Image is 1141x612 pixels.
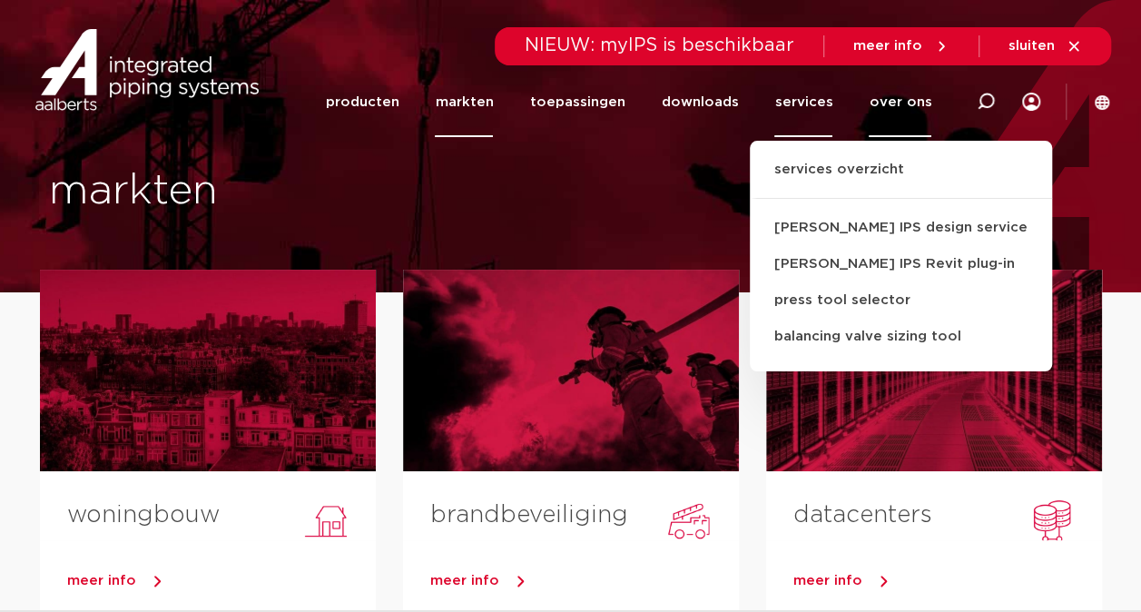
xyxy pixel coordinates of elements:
a: producten [325,67,398,137]
a: brandbeveiliging [430,503,628,527]
a: markten [435,67,493,137]
span: NIEUW: myIPS is beschikbaar [525,36,794,54]
a: balancing valve sizing tool [750,319,1052,355]
a: downloads [661,67,738,137]
span: sluiten [1008,39,1055,53]
a: services overzicht [750,159,1052,199]
a: [PERSON_NAME] IPS design service [750,210,1052,246]
a: datacenters [793,503,932,527]
span: meer info [793,574,862,587]
a: meer info [853,38,949,54]
a: meer info [67,568,376,595]
a: [PERSON_NAME] IPS Revit plug-in [750,246,1052,282]
span: meer info [853,39,922,53]
a: services [774,67,832,137]
a: sluiten [1008,38,1082,54]
h1: markten [49,163,562,221]
span: meer info [430,574,499,587]
a: woningbouw [67,503,220,527]
a: meer info [430,568,739,595]
nav: Menu [325,67,931,137]
a: toepassingen [529,67,625,137]
a: press tool selector [750,282,1052,319]
a: over ons [869,67,931,137]
a: meer info [793,568,1102,595]
span: meer info [67,574,136,587]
